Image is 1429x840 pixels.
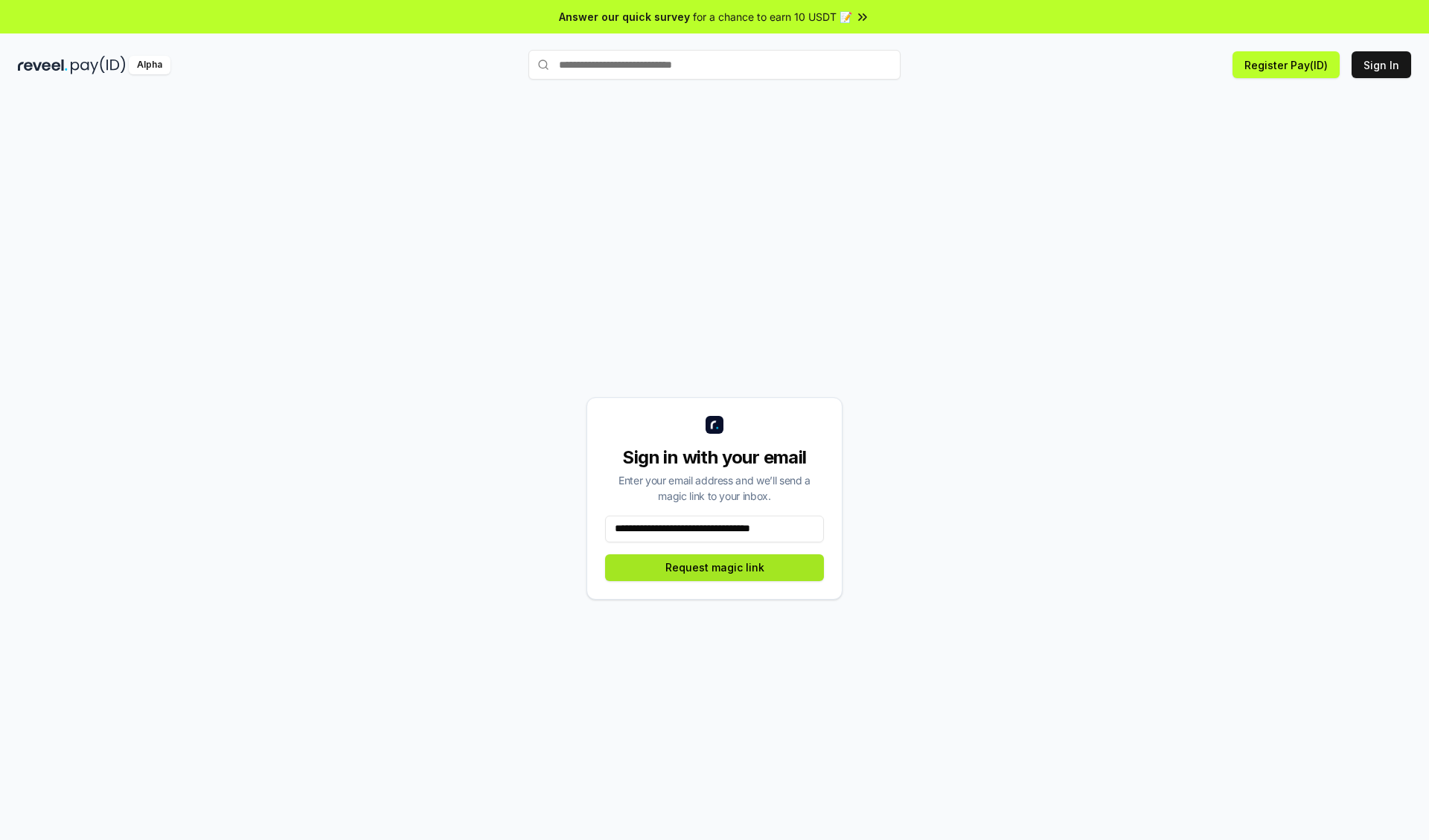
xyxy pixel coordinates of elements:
div: Alpha [129,56,170,74]
img: pay_id [71,56,126,74]
img: logo_small [706,416,723,434]
div: Sign in with your email [605,446,824,469]
button: Request magic link [605,554,824,581]
span: Answer our quick survey [559,9,690,25]
button: Sign In [1352,51,1411,78]
button: Register Pay(ID) [1233,51,1340,78]
img: reveel_dark [18,56,68,74]
span: for a chance to earn 10 USDT 📝 [693,9,852,25]
div: Enter your email address and we’ll send a magic link to your inbox. [605,472,824,504]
